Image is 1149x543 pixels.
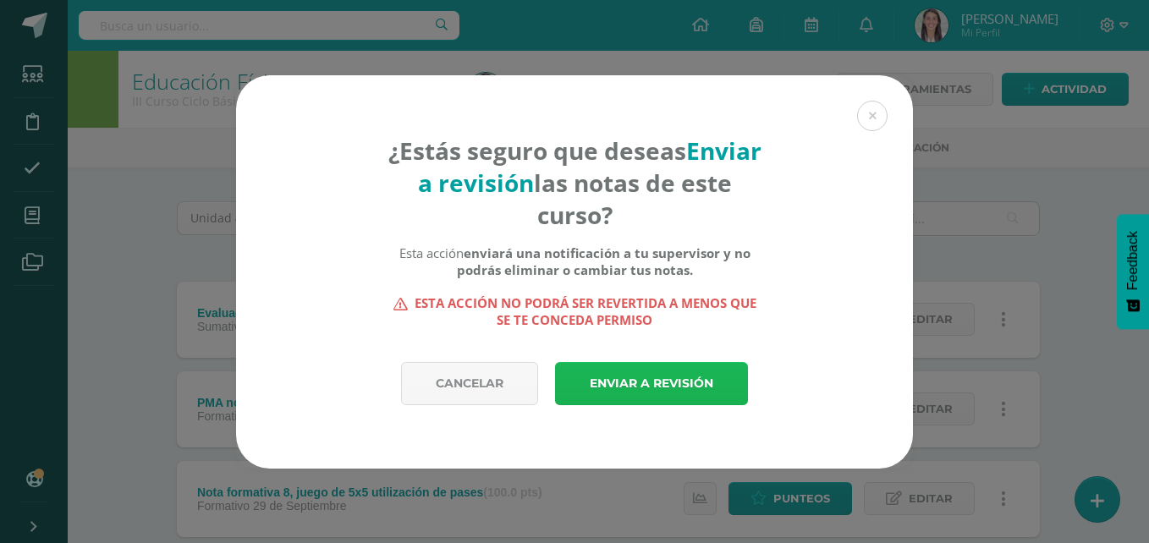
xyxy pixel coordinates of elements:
a: Enviar a revisión [555,362,748,405]
div: Esta acción [388,244,762,278]
b: enviará una notificación a tu supervisor y no podrás eliminar o cambiar tus notas. [457,244,750,278]
span: Feedback [1125,231,1141,290]
strong: Enviar a revisión [418,134,761,199]
a: Cancelar [401,362,538,405]
strong: Esta acción no podrá ser revertida a menos que se te conceda permiso [388,294,762,328]
h4: ¿Estás seguro que deseas las notas de este curso? [388,134,762,231]
button: Feedback - Mostrar encuesta [1117,214,1149,329]
button: Close (Esc) [857,101,888,131]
